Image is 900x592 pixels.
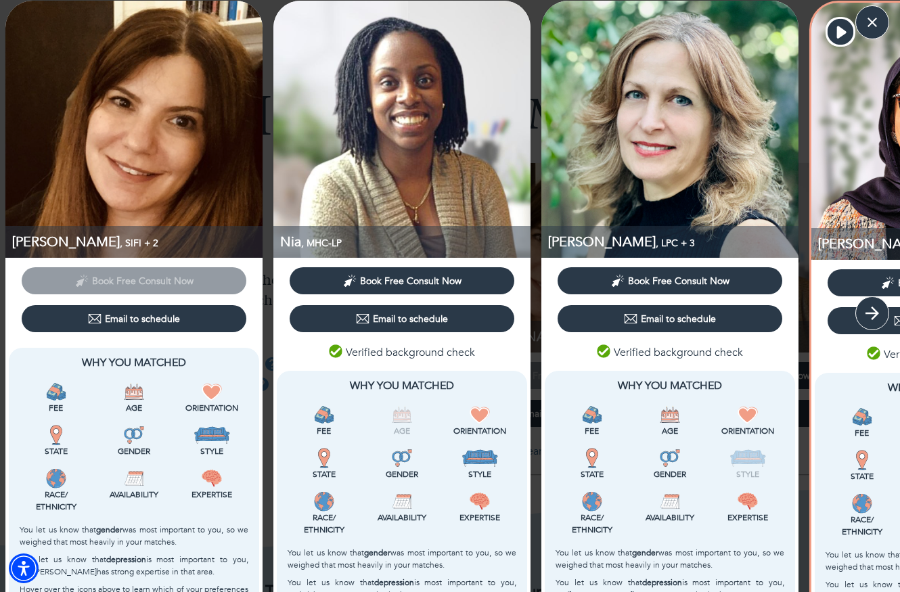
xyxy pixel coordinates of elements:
p: LPC, LCAT, Coaching, Integrative Practitioner [548,233,798,251]
b: depression [106,554,146,565]
p: Expertise [176,488,248,501]
img: Expertise [202,468,222,488]
span: , LPC + 3 [656,237,695,250]
p: State [20,445,92,457]
p: Style [712,468,784,480]
div: This provider is licensed to work in your state. [20,425,92,457]
img: Gender [124,425,144,445]
p: Age [365,425,438,437]
img: Orientation [738,405,758,425]
b: gender [632,547,658,558]
p: Availability [633,511,706,524]
p: Fee [288,425,360,437]
div: Email to schedule [88,312,180,325]
img: Race/<br />Ethnicity [582,491,602,511]
img: Fee [314,405,334,425]
img: Race/<br />Ethnicity [314,491,334,511]
p: You let us know that was most important to you, so we weighed that most heavily in your matches. [556,547,784,571]
img: Age [124,382,144,402]
span: Book Free Consult Now [360,275,462,288]
p: Orientation [712,425,784,437]
img: Gender [660,448,680,468]
p: Why You Matched [556,378,784,394]
button: Email to schedule [558,305,782,332]
b: depression [374,577,414,588]
p: Style [176,445,248,457]
img: Style [194,425,231,445]
b: gender [364,547,390,558]
p: Gender [633,468,706,480]
span: , MHC-LP [301,237,342,250]
p: Gender [97,445,170,457]
p: Style [444,468,516,480]
p: Race/ Ethnicity [826,514,898,538]
p: Why You Matched [20,355,248,371]
p: Age [633,425,706,437]
img: Age [660,405,680,425]
span: , SIFI + 2 [120,237,158,250]
img: Nia Millington profile [273,1,531,258]
img: Age [392,405,412,425]
button: Book Free Consult Now [558,267,782,294]
span: Book Free Consult Now [628,275,729,288]
button: Email to schedule [290,305,514,332]
button: Email to schedule [22,305,246,332]
img: Fee [46,382,66,402]
p: Fee [556,425,628,437]
p: Race/ Ethnicity [20,488,92,513]
span: This provider has not yet shared their calendar link. Please email the provider to schedule [22,273,246,286]
p: Verified background check [597,344,743,361]
p: Orientation [176,402,248,414]
img: Style [462,448,499,468]
p: Orientation [444,425,516,437]
div: This provider is licensed to work in your state. [826,450,898,482]
p: SIFI, LCSW, LCSW-R [12,233,263,251]
img: Fee [582,405,602,425]
p: State [826,470,898,482]
div: Accessibility Menu [9,553,39,583]
p: Gender [365,468,438,480]
b: gender [96,524,122,535]
img: Race/<br />Ethnicity [46,468,66,488]
img: Orientation [202,382,222,402]
img: Race/<br />Ethnicity [852,493,872,514]
img: Availability [124,468,144,488]
p: You let us know that was most important to you, so we weighed that most heavily in your matches. [288,547,516,571]
div: Email to schedule [356,312,448,325]
p: You let us know that is most important to you, and [PERSON_NAME] has strong expertise in that area. [20,553,248,578]
div: This provider is licensed to work in your state. [556,448,628,480]
img: Corinne Arles profile [541,1,798,258]
p: State [556,468,628,480]
p: Availability [97,488,170,501]
img: Expertise [738,491,758,511]
p: Fee [20,402,92,414]
img: State [852,450,872,470]
p: You let us know that was most important to you, so we weighed that most heavily in your matches. [20,524,248,548]
p: Race/ Ethnicity [556,511,628,536]
div: This provider is licensed to work in your state. [288,448,360,480]
img: Availability [392,491,412,511]
p: State [288,468,360,480]
img: Gender [392,448,412,468]
img: State [46,425,66,445]
b: depression [642,577,682,588]
p: Race/ Ethnicity [288,511,360,536]
img: State [582,448,602,468]
p: Availability [365,511,438,524]
img: Fee [852,407,872,427]
p: Verified background check [329,344,475,361]
p: Expertise [712,511,784,524]
button: Book Free Consult Now [290,267,514,294]
img: Availability [660,491,680,511]
p: Why You Matched [288,378,516,394]
div: Email to schedule [624,312,716,325]
img: Melissa Samuel profile [5,1,263,258]
p: MHC-LP [280,233,531,251]
img: Orientation [470,405,490,425]
img: State [314,448,334,468]
img: Expertise [470,491,490,511]
p: Fee [826,427,898,439]
img: Style [729,448,767,468]
p: Age [97,402,170,414]
p: Expertise [444,511,516,524]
